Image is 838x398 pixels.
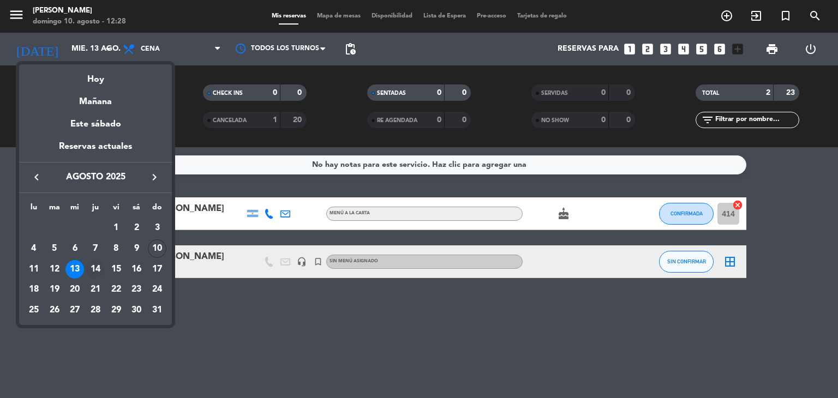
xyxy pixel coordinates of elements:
div: 8 [107,239,125,258]
div: 1 [107,219,125,237]
div: Hoy [19,64,172,87]
td: 7 de agosto de 2025 [85,238,106,259]
div: 21 [86,280,105,299]
td: 17 de agosto de 2025 [147,259,167,280]
td: 13 de agosto de 2025 [64,259,85,280]
div: 22 [107,280,125,299]
td: 25 de agosto de 2025 [23,300,44,321]
div: 7 [86,239,105,258]
td: 22 de agosto de 2025 [106,279,127,300]
div: 11 [25,260,43,279]
td: 31 de agosto de 2025 [147,300,167,321]
td: 27 de agosto de 2025 [64,300,85,321]
i: keyboard_arrow_right [148,171,161,184]
div: 19 [45,280,64,299]
div: 15 [107,260,125,279]
div: Reservas actuales [19,140,172,162]
td: 20 de agosto de 2025 [64,279,85,300]
td: 11 de agosto de 2025 [23,259,44,280]
div: 9 [127,239,146,258]
td: 3 de agosto de 2025 [147,218,167,238]
th: martes [44,201,65,218]
div: 26 [45,301,64,319]
td: 4 de agosto de 2025 [23,238,44,259]
th: viernes [106,201,127,218]
div: 13 [65,260,84,279]
th: sábado [127,201,147,218]
div: 25 [25,301,43,319]
td: 29 de agosto de 2025 [106,300,127,321]
th: domingo [147,201,167,218]
th: miércoles [64,201,85,218]
div: 28 [86,301,105,319]
td: 26 de agosto de 2025 [44,300,65,321]
td: 12 de agosto de 2025 [44,259,65,280]
div: 14 [86,260,105,279]
td: 8 de agosto de 2025 [106,238,127,259]
div: 16 [127,260,146,279]
td: 6 de agosto de 2025 [64,238,85,259]
div: 30 [127,301,146,319]
button: keyboard_arrow_left [27,170,46,184]
td: 10 de agosto de 2025 [147,238,167,259]
td: 2 de agosto de 2025 [127,218,147,238]
td: 1 de agosto de 2025 [106,218,127,238]
button: keyboard_arrow_right [145,170,164,184]
td: 21 de agosto de 2025 [85,279,106,300]
div: 23 [127,280,146,299]
i: keyboard_arrow_left [30,171,43,184]
div: 29 [107,301,125,319]
td: 15 de agosto de 2025 [106,259,127,280]
div: 4 [25,239,43,258]
div: 17 [148,260,166,279]
th: jueves [85,201,106,218]
td: 9 de agosto de 2025 [127,238,147,259]
div: 18 [25,280,43,299]
div: 3 [148,219,166,237]
div: 20 [65,280,84,299]
div: Mañana [19,87,172,109]
div: 31 [148,301,166,319]
div: 2 [127,219,146,237]
div: 10 [148,239,166,258]
div: 5 [45,239,64,258]
td: 5 de agosto de 2025 [44,238,65,259]
td: AGO. [23,218,106,238]
td: 24 de agosto de 2025 [147,279,167,300]
div: 24 [148,280,166,299]
td: 14 de agosto de 2025 [85,259,106,280]
div: 6 [65,239,84,258]
div: 27 [65,301,84,319]
td: 16 de agosto de 2025 [127,259,147,280]
span: agosto 2025 [46,170,145,184]
td: 18 de agosto de 2025 [23,279,44,300]
td: 23 de agosto de 2025 [127,279,147,300]
div: 12 [45,260,64,279]
td: 19 de agosto de 2025 [44,279,65,300]
div: Este sábado [19,109,172,140]
td: 30 de agosto de 2025 [127,300,147,321]
td: 28 de agosto de 2025 [85,300,106,321]
th: lunes [23,201,44,218]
